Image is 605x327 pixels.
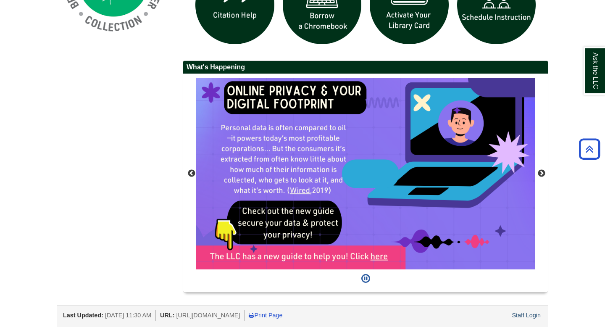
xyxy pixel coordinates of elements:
[576,143,603,155] a: Back to Top
[196,78,535,269] div: This box contains rotating images
[187,169,196,178] button: Previous
[359,269,373,288] button: Pause
[512,312,541,319] a: Staff Login
[249,312,282,319] a: Print Page
[249,312,254,318] i: Print Page
[63,312,103,319] span: Last Updated:
[183,61,548,74] h2: What's Happening
[160,312,174,319] span: URL:
[537,169,546,178] button: Next
[176,312,240,319] span: [URL][DOMAIN_NAME]
[105,312,151,319] span: [DATE] 11:30 AM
